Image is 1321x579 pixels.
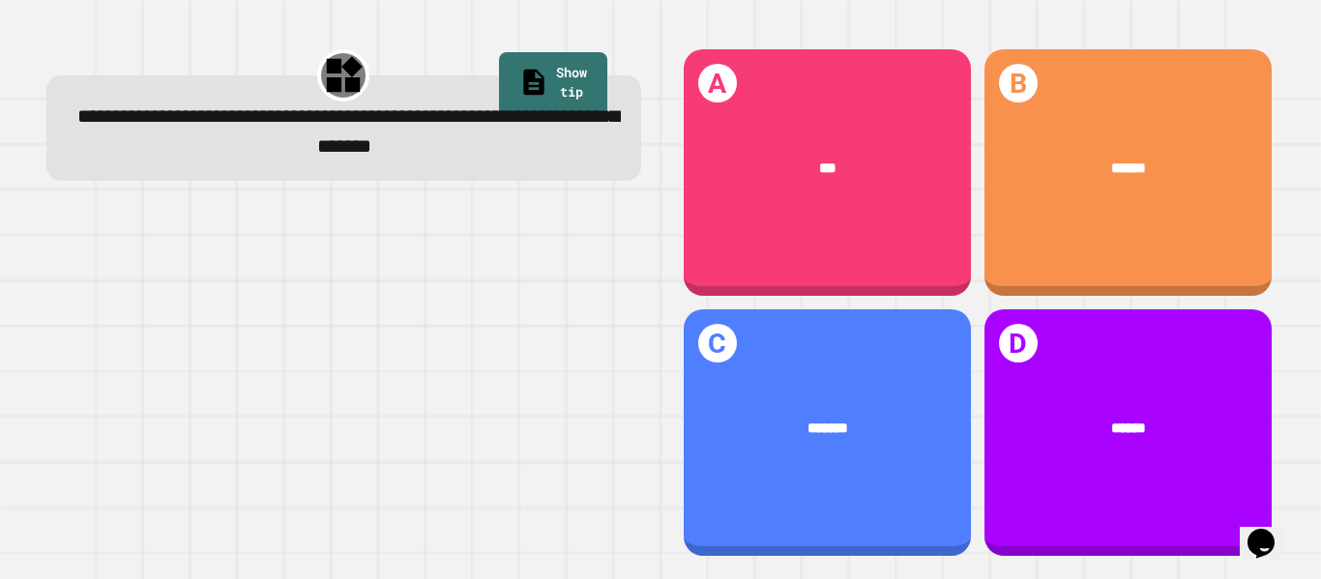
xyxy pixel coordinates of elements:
[698,64,737,102] h1: A
[698,324,737,362] h1: C
[999,64,1038,102] h1: B
[499,52,607,117] a: Show tip
[999,324,1038,362] h1: D
[1240,502,1302,560] iframe: chat widget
